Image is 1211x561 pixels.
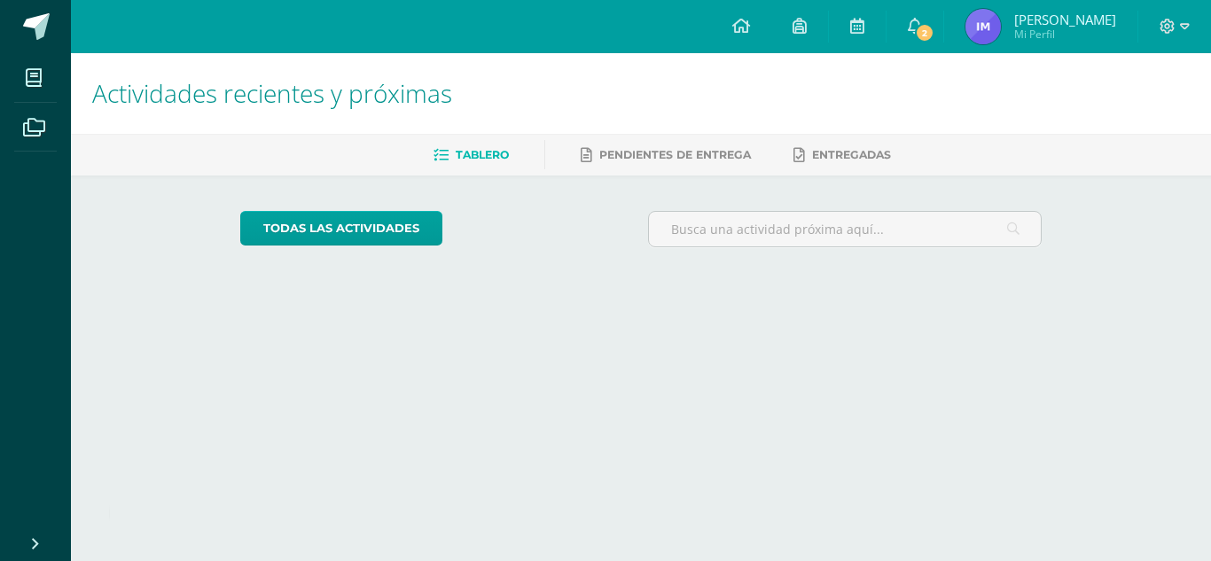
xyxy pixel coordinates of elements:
a: todas las Actividades [240,211,442,245]
span: Pendientes de entrega [599,148,751,161]
span: 2 [915,23,934,43]
input: Busca una actividad próxima aquí... [649,212,1042,246]
span: [PERSON_NAME] [1014,11,1116,28]
img: b3fb3f58a32acb5e0d680de0dca8abbe.png [965,9,1001,44]
a: Tablero [434,141,509,169]
span: Tablero [456,148,509,161]
span: Entregadas [812,148,891,161]
a: Pendientes de entrega [581,141,751,169]
span: Actividades recientes y próximas [92,76,452,110]
a: Entregadas [793,141,891,169]
span: Mi Perfil [1014,27,1116,42]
